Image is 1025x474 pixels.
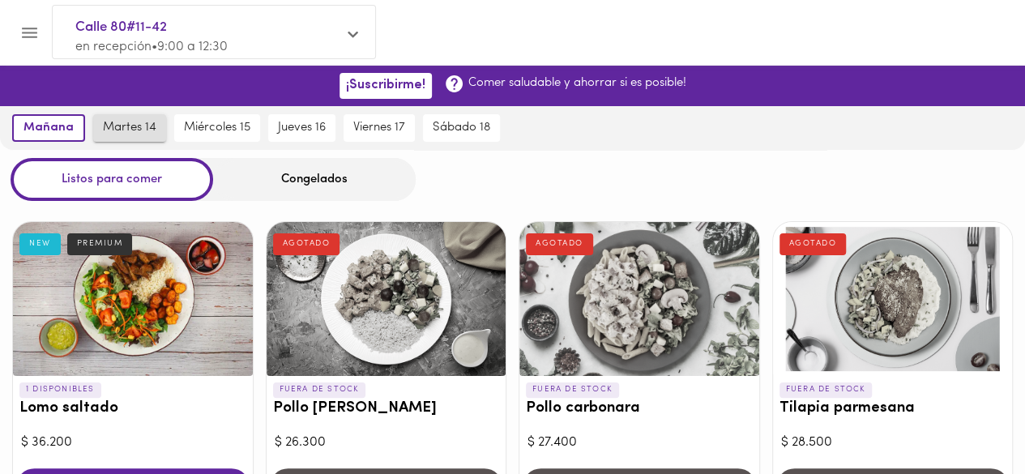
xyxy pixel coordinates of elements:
[526,400,753,417] h3: Pollo carbonara
[13,222,253,376] div: Lomo saltado
[526,233,593,254] div: AGOTADO
[103,121,156,135] span: martes 14
[781,433,1005,452] div: $ 28.500
[273,382,366,397] p: FUERA DE STOCK
[275,433,498,452] div: $ 26.300
[346,78,425,93] span: ¡Suscribirme!
[779,233,847,254] div: AGOTADO
[19,233,61,254] div: NEW
[93,114,166,142] button: martes 14
[75,41,228,53] span: en recepción • 9:00 a 12:30
[75,17,336,38] span: Calle 80#11-42
[21,433,245,452] div: $ 36.200
[340,73,432,98] button: ¡Suscribirme!
[344,114,415,142] button: viernes 17
[11,158,213,201] div: Listos para comer
[213,158,416,201] div: Congelados
[519,222,759,376] div: Pollo carbonara
[931,380,1009,458] iframe: Messagebird Livechat Widget
[12,114,85,142] button: mañana
[527,433,751,452] div: $ 27.400
[779,382,873,397] p: FUERA DE STOCK
[23,121,74,135] span: mañana
[433,121,490,135] span: sábado 18
[773,222,1013,376] div: Tilapia parmesana
[67,233,133,254] div: PREMIUM
[353,121,405,135] span: viernes 17
[273,400,500,417] h3: Pollo [PERSON_NAME]
[19,382,101,397] p: 1 DISPONIBLES
[278,121,326,135] span: jueves 16
[273,233,340,254] div: AGOTADO
[174,114,260,142] button: miércoles 15
[779,400,1006,417] h3: Tilapia parmesana
[184,121,250,135] span: miércoles 15
[268,114,335,142] button: jueves 16
[19,400,246,417] h3: Lomo saltado
[423,114,500,142] button: sábado 18
[526,382,619,397] p: FUERA DE STOCK
[10,13,49,53] button: Menu
[468,75,686,92] p: Comer saludable y ahorrar si es posible!
[267,222,506,376] div: Pollo Tikka Massala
